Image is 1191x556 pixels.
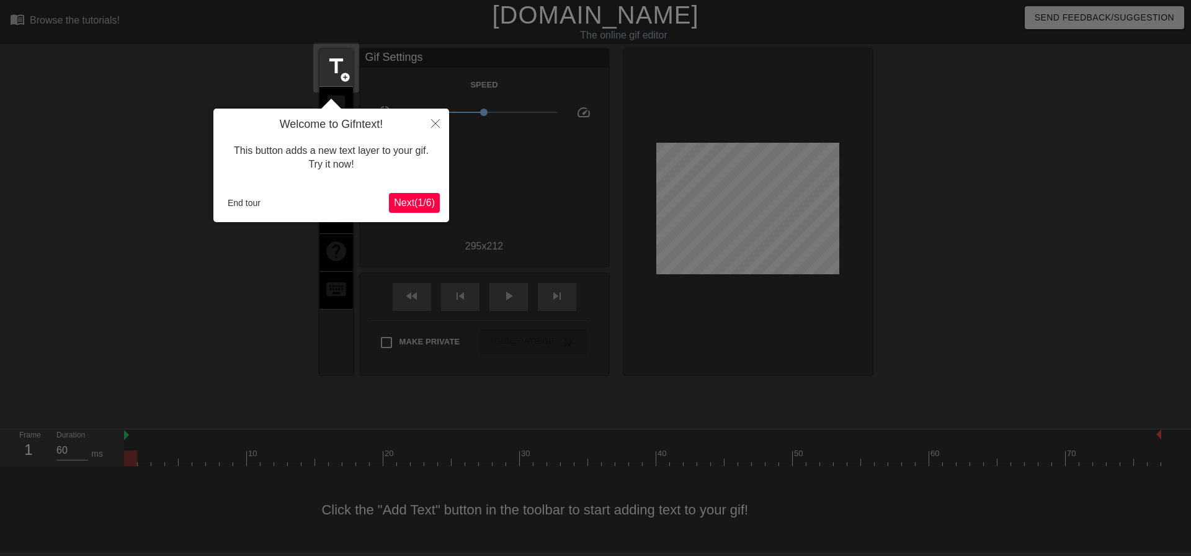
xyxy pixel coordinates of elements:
h4: Welcome to Gifntext! [223,118,440,132]
button: Close [422,109,449,137]
button: Next [389,193,440,213]
div: This button adds a new text layer to your gif. Try it now! [223,132,440,184]
button: End tour [223,194,265,212]
span: Next ( 1 / 6 ) [394,197,435,208]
